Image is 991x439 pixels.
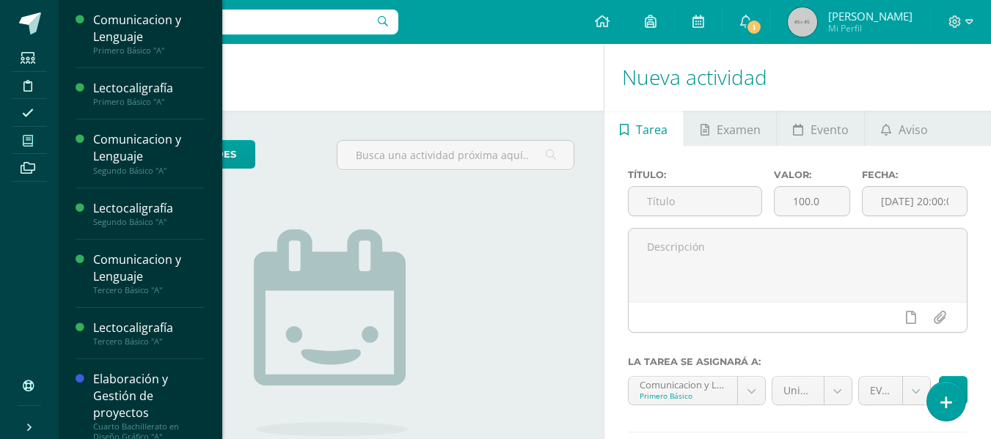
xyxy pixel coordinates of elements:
[93,131,205,165] div: Comunicacion y Lenguaje
[775,187,849,215] input: Puntos máximos
[93,80,205,107] a: LectocaligrafíaPrimero Básico "A"
[629,187,762,215] input: Título
[870,377,891,405] span: EVALUACIÓN FINAL (25.0%)
[865,111,943,146] a: Aviso
[93,12,205,56] a: Comunicacion y LenguajePrimero Básico "A"
[811,112,849,147] span: Evento
[93,251,205,295] a: Comunicacion y LenguajeTercero Básico "A"
[629,377,765,405] a: Comunicacion y Lenguaje 'A'Primero Básico
[636,112,668,147] span: Tarea
[862,169,968,180] label: Fecha:
[772,377,852,405] a: Unidad 4
[746,19,762,35] span: 1
[717,112,761,147] span: Examen
[254,229,408,436] img: no_activities.png
[828,22,913,34] span: Mi Perfil
[604,111,684,146] a: Tarea
[93,97,205,107] div: Primero Básico "A"
[93,131,205,175] a: Comunicacion y LenguajeSegundo Básico "A"
[68,10,398,34] input: Busca un usuario...
[337,141,573,169] input: Busca una actividad próxima aquí...
[640,391,726,401] div: Primero Básico
[93,45,205,56] div: Primero Básico "A"
[93,166,205,176] div: Segundo Básico "A"
[93,371,205,421] div: Elaboración y Gestión de proyectos
[899,112,928,147] span: Aviso
[640,377,726,391] div: Comunicacion y Lenguaje 'A'
[93,320,205,347] a: LectocaligrafíaTercero Básico "A"
[859,377,930,405] a: EVALUACIÓN FINAL (25.0%)
[93,285,205,295] div: Tercero Básico "A"
[622,44,973,111] h1: Nueva actividad
[93,80,205,97] div: Lectocaligrafía
[93,200,205,217] div: Lectocaligrafía
[777,111,864,146] a: Evento
[628,169,763,180] label: Título:
[93,336,205,347] div: Tercero Básico "A"
[93,320,205,336] div: Lectocaligrafía
[76,44,586,111] h1: Actividades
[783,377,813,405] span: Unidad 4
[628,356,968,367] label: La tarea se asignará a:
[774,169,850,180] label: Valor:
[684,111,776,146] a: Examen
[93,12,205,45] div: Comunicacion y Lenguaje
[863,187,967,215] input: Fecha de entrega
[828,9,913,23] span: [PERSON_NAME]
[93,200,205,227] a: LectocaligrafíaSegundo Básico "A"
[93,217,205,227] div: Segundo Básico "A"
[93,251,205,285] div: Comunicacion y Lenguaje
[788,7,817,37] img: 45x45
